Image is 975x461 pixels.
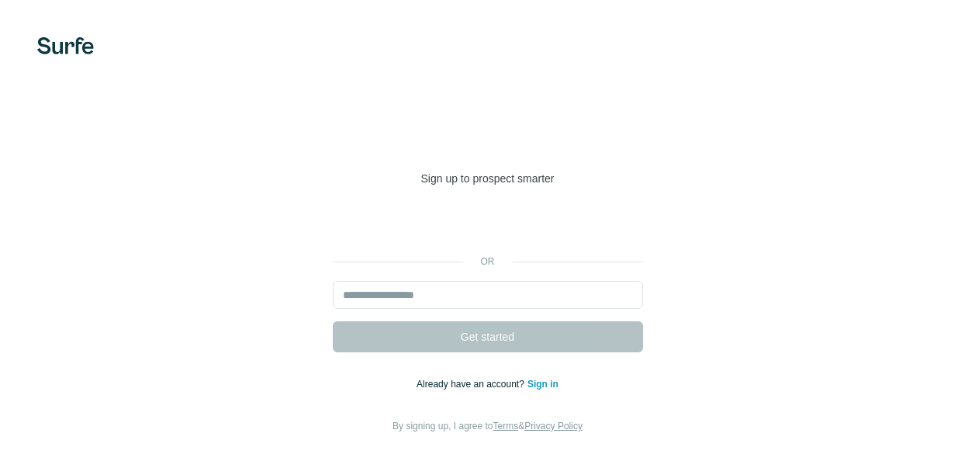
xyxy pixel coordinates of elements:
[37,37,94,54] img: Surfe's logo
[333,106,643,168] h1: Welcome to [GEOGRAPHIC_DATA]
[524,421,583,432] a: Privacy Policy
[333,171,643,186] p: Sign up to prospect smarter
[493,421,519,432] a: Terms
[325,210,651,244] iframe: Sign in with Google Button
[527,379,558,390] a: Sign in
[392,421,583,432] span: By signing up, I agree to &
[417,379,527,390] span: Already have an account?
[463,255,513,269] p: or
